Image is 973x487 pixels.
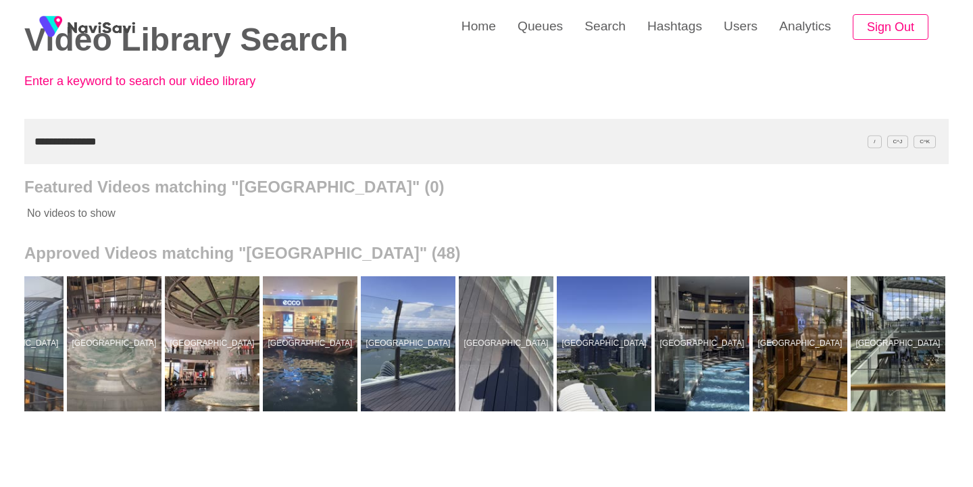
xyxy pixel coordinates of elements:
a: [GEOGRAPHIC_DATA]Bayfront Avenue [361,276,459,411]
a: [GEOGRAPHIC_DATA]Bayfront Avenue [557,276,655,411]
span: C^K [914,135,936,148]
h2: Approved Videos matching "[GEOGRAPHIC_DATA]" (48) [24,244,949,263]
a: [GEOGRAPHIC_DATA]Bayfront Avenue [67,276,165,411]
a: [GEOGRAPHIC_DATA]Bayfront Avenue [753,276,851,411]
a: [GEOGRAPHIC_DATA]Bayfront Avenue [655,276,753,411]
p: No videos to show [24,197,856,230]
a: [GEOGRAPHIC_DATA]Bayfront Avenue [263,276,361,411]
span: C^J [887,135,909,148]
h2: Featured Videos matching "[GEOGRAPHIC_DATA]" (0) [24,178,949,197]
img: fireSpot [34,10,68,44]
img: fireSpot [68,20,135,34]
a: [GEOGRAPHIC_DATA]Bayfront Avenue [851,276,949,411]
p: Enter a keyword to search our video library [24,74,322,88]
button: Sign Out [853,14,928,41]
a: [GEOGRAPHIC_DATA]Bayfront Avenue [459,276,557,411]
a: [GEOGRAPHIC_DATA]Bayfront Avenue [165,276,263,411]
span: / [868,135,881,148]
